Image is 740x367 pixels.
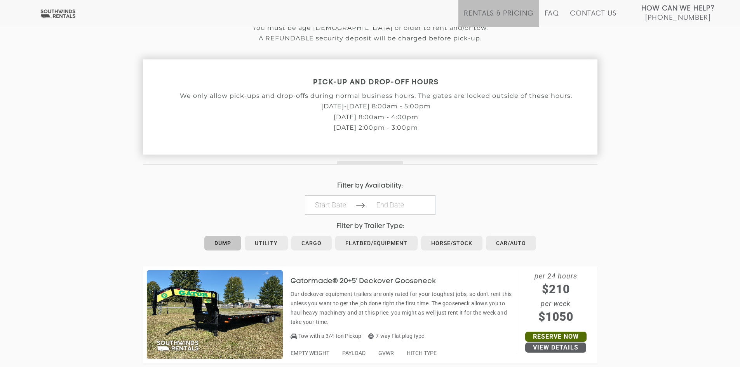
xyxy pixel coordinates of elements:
a: Car/Auto [486,236,536,250]
p: You must be age [DEMOGRAPHIC_DATA] or older to rent and/or tow. [143,24,597,31]
h4: Filter by Availability: [143,182,597,190]
a: How Can We Help? [PHONE_NUMBER] [641,4,715,21]
a: Contact Us [570,10,616,27]
a: Cargo [291,236,332,250]
p: [DATE]-[DATE] 8:00am - 5:00pm [143,103,609,110]
span: $1050 [518,308,594,325]
strong: PICK-UP AND DROP-OFF HOURS [313,79,439,86]
span: EMPTY WEIGHT [291,350,329,356]
p: We only allow pick-ups and drop-offs during normal business hours. The gates are locked outside o... [143,92,609,99]
p: Our deckover equipment trailers are only rated for your toughest jobs, so don't rent this unless ... [291,289,514,327]
a: Rentals & Pricing [464,10,533,27]
span: HITCH TYPE [407,350,437,356]
a: FAQ [545,10,559,27]
p: [DATE] 8:00am - 4:00pm [143,114,609,121]
a: Utility [245,236,288,250]
p: A REFUNDABLE security deposit will be charged before pick-up. [143,35,597,42]
h4: Filter by Trailer Type: [143,223,597,230]
img: SW012 - Gatormade 20+5' Deckover Gooseneck [147,270,283,359]
span: 7-way Flat plug type [368,333,424,339]
a: Flatbed/Equipment [335,236,418,250]
strong: How Can We Help? [641,5,715,12]
span: GVWR [378,350,394,356]
span: $210 [518,280,594,298]
p: [DATE] 2:00pm - 3:00pm [143,124,609,131]
a: Gatormade® 20+5' Deckover Gooseneck [291,278,447,284]
a: View Details [525,343,586,353]
a: Dump [204,236,241,250]
span: PAYLOAD [342,350,366,356]
span: Tow with a 3/4-ton Pickup [298,333,361,339]
h3: Gatormade® 20+5' Deckover Gooseneck [291,278,447,285]
a: Reserve Now [525,332,587,342]
span: [PHONE_NUMBER] [645,14,710,22]
img: Southwinds Rentals Logo [39,9,77,19]
span: per 24 hours per week [518,270,594,325]
a: Horse/Stock [421,236,482,250]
